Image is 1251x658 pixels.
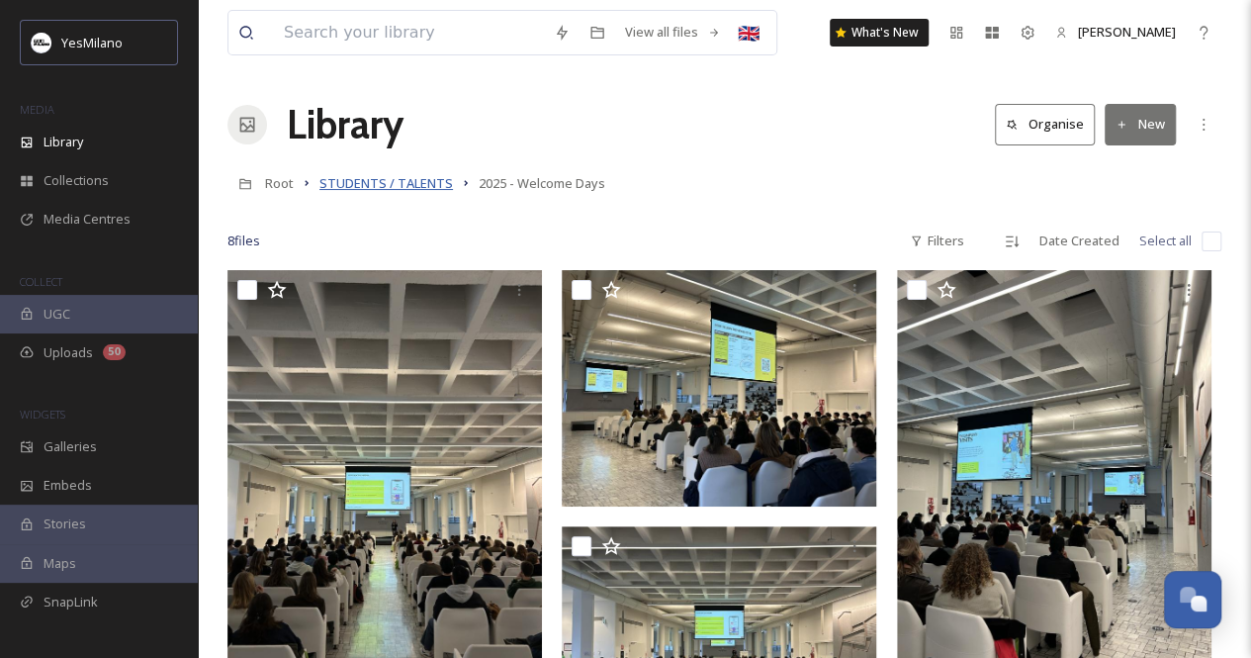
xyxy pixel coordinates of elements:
[44,305,70,324] span: UGC
[44,210,131,229] span: Media Centres
[319,171,453,195] a: STUDENTS / TALENTS
[103,344,126,360] div: 50
[830,19,929,47] a: What's New
[227,232,260,250] span: 8 file s
[265,174,294,192] span: Root
[1078,23,1176,41] span: [PERSON_NAME]
[32,33,51,52] img: Logo%20YesMilano%40150x.png
[44,554,76,573] span: Maps
[44,593,98,611] span: SnapLink
[1139,232,1192,250] span: Select all
[731,15,766,50] div: 🇬🇧
[287,95,403,154] a: Library
[1105,104,1176,144] button: New
[20,407,65,422] span: WIDGETS
[44,515,86,533] span: Stories
[1045,13,1186,51] a: [PERSON_NAME]
[44,133,83,151] span: Library
[900,222,974,260] div: Filters
[44,437,97,456] span: Galleries
[20,274,62,289] span: COLLECT
[265,171,294,195] a: Root
[1029,222,1129,260] div: Date Created
[1164,571,1221,628] button: Open Chat
[319,174,453,192] span: STUDENTS / TALENTS
[61,34,123,51] span: YesMilano
[615,13,731,51] a: View all files
[562,270,876,507] img: Poli1
[20,102,54,117] span: MEDIA
[479,171,605,195] a: 2025 - Welcome Days
[44,476,92,495] span: Embeds
[479,174,605,192] span: 2025 - Welcome Days
[44,171,109,190] span: Collections
[44,343,93,362] span: Uploads
[995,104,1095,144] button: Organise
[274,11,544,54] input: Search your library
